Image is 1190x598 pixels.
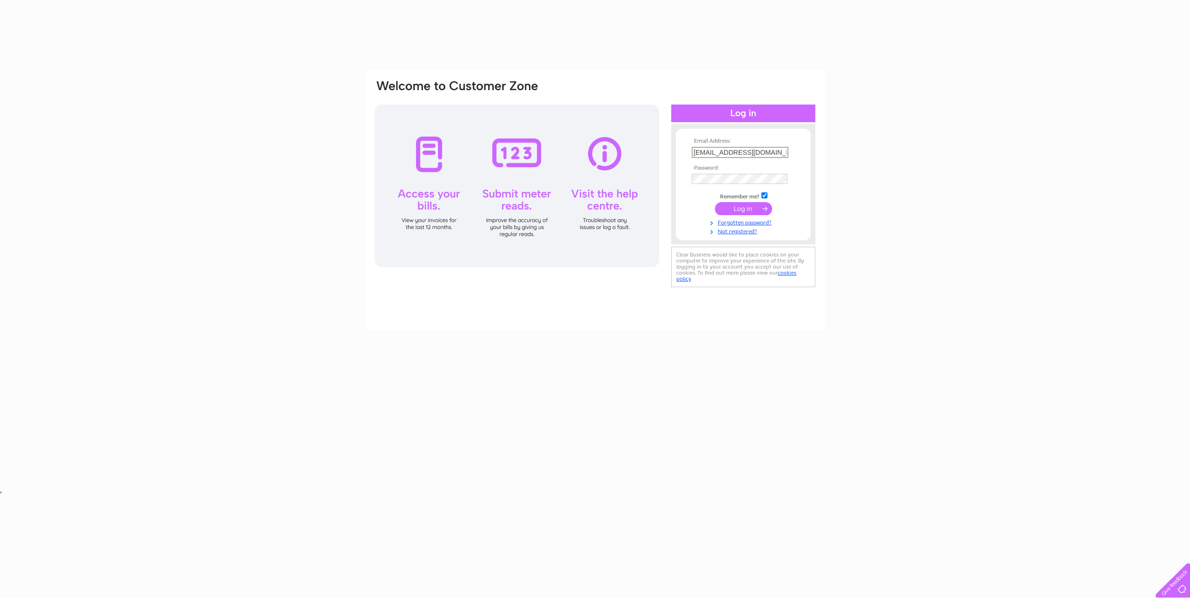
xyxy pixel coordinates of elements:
[689,191,797,200] td: Remember me?
[692,217,797,226] a: Forgotten password?
[676,269,796,282] a: cookies policy
[715,202,772,215] input: Submit
[671,247,815,287] div: Clear Business would like to place cookies on your computer to improve your experience of the sit...
[689,138,797,145] th: Email Address:
[692,226,797,235] a: Not registered?
[689,165,797,171] th: Password:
